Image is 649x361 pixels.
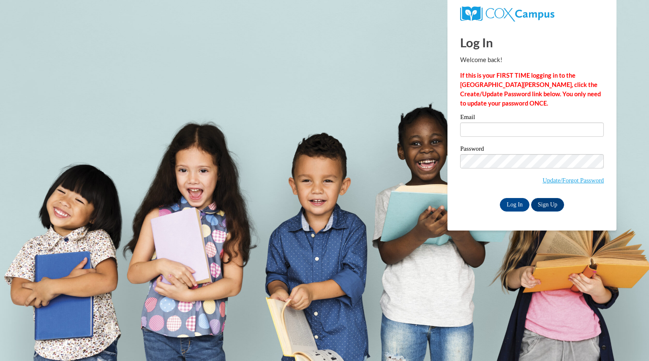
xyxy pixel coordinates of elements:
[500,198,529,212] input: Log In
[531,198,564,212] a: Sign Up
[543,177,604,184] a: Update/Forgot Password
[460,72,601,107] strong: If this is your FIRST TIME logging in to the [GEOGRAPHIC_DATA][PERSON_NAME], click the Create/Upd...
[460,34,604,51] h1: Log In
[460,55,604,65] p: Welcome back!
[460,146,604,154] label: Password
[460,114,604,122] label: Email
[460,6,554,22] img: COX Campus
[460,10,554,17] a: COX Campus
